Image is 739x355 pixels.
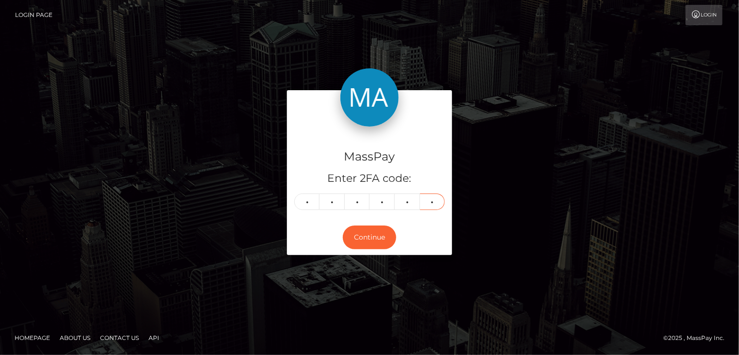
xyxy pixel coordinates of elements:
a: Login [686,5,722,25]
a: About Us [56,330,94,345]
button: Continue [343,226,396,249]
div: © 2025 , MassPay Inc. [663,333,732,343]
img: MassPay [340,68,399,127]
a: Homepage [11,330,54,345]
a: Login Page [15,5,52,25]
a: Contact Us [96,330,143,345]
h4: MassPay [294,148,445,165]
h5: Enter 2FA code: [294,171,445,186]
a: API [145,330,163,345]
